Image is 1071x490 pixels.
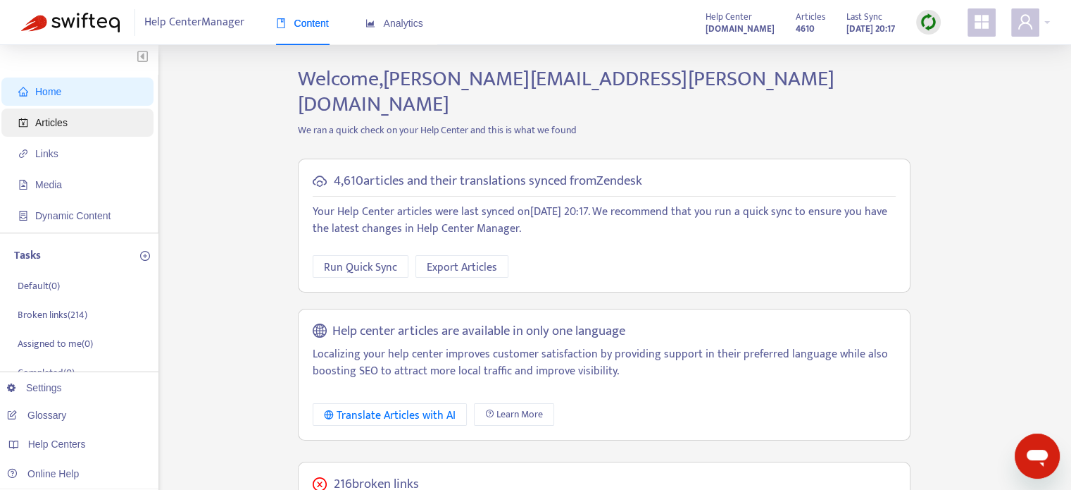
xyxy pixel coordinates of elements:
span: Content [276,18,329,29]
a: Settings [7,382,62,393]
span: container [18,211,28,221]
span: Links [35,148,58,159]
span: Help Centers [28,439,86,450]
span: Articles [796,9,825,25]
strong: 4610 [796,21,815,37]
span: Last Sync [846,9,882,25]
span: plus-circle [140,251,150,261]
span: Export Articles [427,259,497,276]
p: Tasks [14,247,41,264]
span: Media [35,179,62,190]
p: We ran a quick check on your Help Center and this is what we found [287,123,921,137]
span: Analytics [365,18,423,29]
h5: 4,610 articles and their translations synced from Zendesk [334,173,642,190]
p: Completed ( 0 ) [18,365,75,380]
a: [DOMAIN_NAME] [706,20,775,37]
span: cloud-sync [313,174,327,188]
strong: [DOMAIN_NAME] [706,21,775,37]
p: Broken links ( 214 ) [18,307,87,322]
p: Your Help Center articles were last synced on [DATE] 20:17 . We recommend that you run a quick sy... [313,204,896,238]
span: Home [35,86,61,97]
span: home [18,87,28,97]
span: Welcome, [PERSON_NAME][EMAIL_ADDRESS][PERSON_NAME][DOMAIN_NAME] [298,61,834,122]
img: sync.dc5367851b00ba804db3.png [920,13,937,31]
iframe: Button to launch messaging window [1015,434,1060,479]
span: Articles [35,117,68,128]
strong: [DATE] 20:17 [846,21,895,37]
span: Help Center Manager [144,9,244,36]
span: file-image [18,180,28,190]
a: Online Help [7,468,79,479]
span: account-book [18,118,28,128]
p: Localizing your help center improves customer satisfaction by providing support in their preferre... [313,346,896,380]
p: Default ( 0 ) [18,278,60,293]
a: Learn More [474,403,554,426]
span: book [276,18,286,28]
a: Glossary [7,410,66,421]
span: Help Center [706,9,752,25]
p: Assigned to me ( 0 ) [18,336,93,351]
button: Run Quick Sync [313,255,408,278]
span: link [18,149,28,159]
button: Translate Articles with AI [313,403,467,426]
span: Run Quick Sync [324,259,397,276]
span: appstore [973,13,990,30]
span: global [313,324,327,340]
img: Swifteq [21,13,120,32]
span: area-chart [365,18,375,28]
div: Translate Articles with AI [324,407,456,424]
span: user [1017,13,1034,30]
h5: Help center articles are available in only one language [332,324,625,340]
span: Dynamic Content [35,210,111,221]
span: Learn More [496,407,543,422]
button: Export Articles [415,255,508,278]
